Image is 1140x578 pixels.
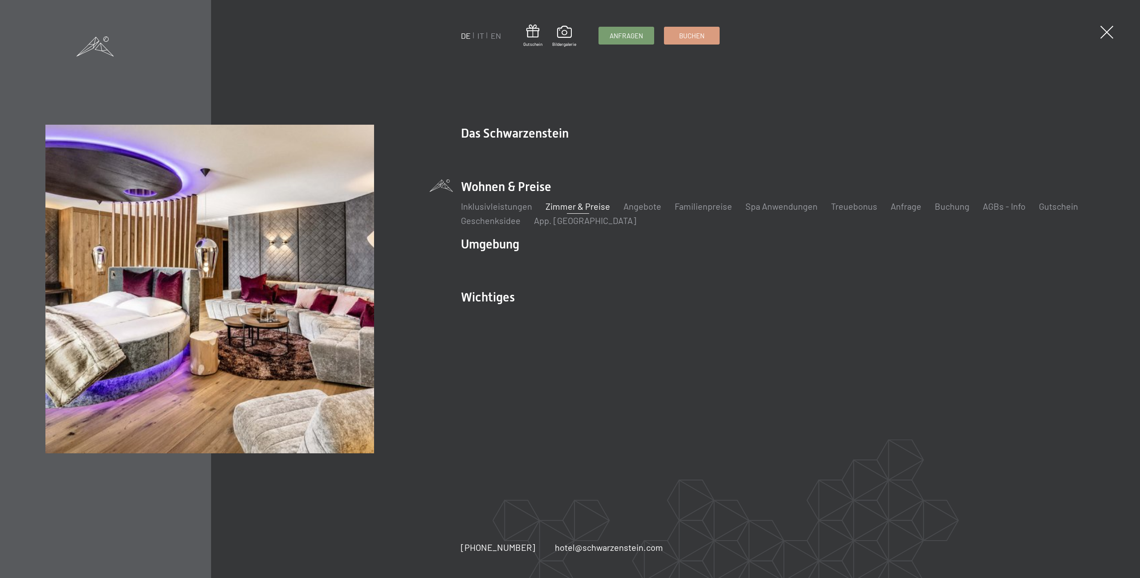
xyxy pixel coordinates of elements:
[552,41,576,47] span: Bildergalerie
[491,31,501,41] a: EN
[664,27,719,44] a: Buchen
[461,541,535,554] a: [PHONE_NUMBER]
[983,201,1026,212] a: AGBs - Info
[679,31,704,41] span: Buchen
[675,201,732,212] a: Familienpreise
[555,541,663,554] a: hotel@schwarzenstein.com
[552,26,576,47] a: Bildergalerie
[546,201,610,212] a: Zimmer & Preise
[523,24,542,47] a: Gutschein
[745,201,818,212] a: Spa Anwendungen
[831,201,877,212] a: Treuebonus
[461,201,532,212] a: Inklusivleistungen
[477,31,484,41] a: IT
[935,201,969,212] a: Buchung
[891,201,921,212] a: Anfrage
[461,542,535,553] span: [PHONE_NUMBER]
[461,215,521,226] a: Geschenksidee
[461,31,471,41] a: DE
[534,215,636,226] a: App. [GEOGRAPHIC_DATA]
[523,41,542,47] span: Gutschein
[610,31,643,41] span: Anfragen
[599,27,654,44] a: Anfragen
[45,125,374,453] img: Zimmer & Preise
[1039,201,1078,212] a: Gutschein
[623,201,661,212] a: Angebote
